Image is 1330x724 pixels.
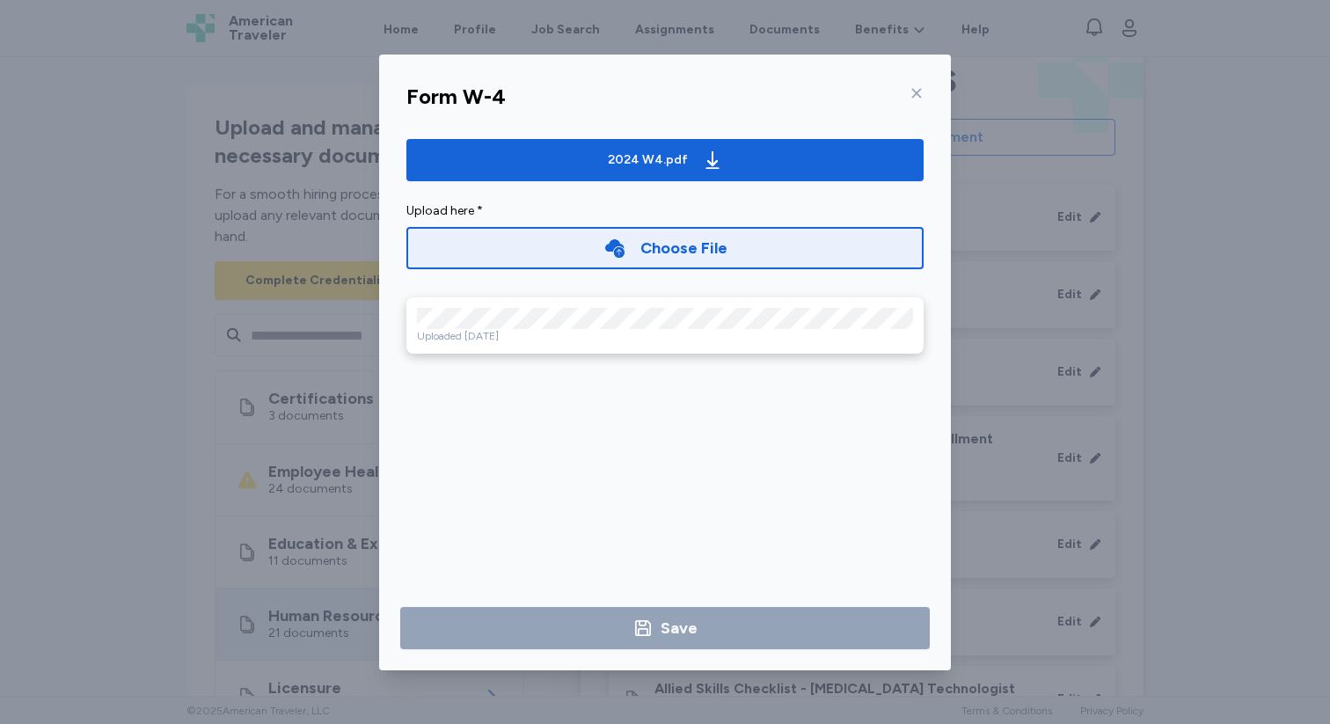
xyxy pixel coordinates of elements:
[417,329,913,343] div: Uploaded [DATE]
[608,151,688,169] div: 2024 W4.pdf
[406,83,506,111] div: Form W-4
[640,236,727,260] div: Choose File
[661,616,698,640] div: Save
[406,139,924,181] button: 2024 W4.pdf
[406,202,924,220] div: Upload here *
[400,607,930,649] button: Save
